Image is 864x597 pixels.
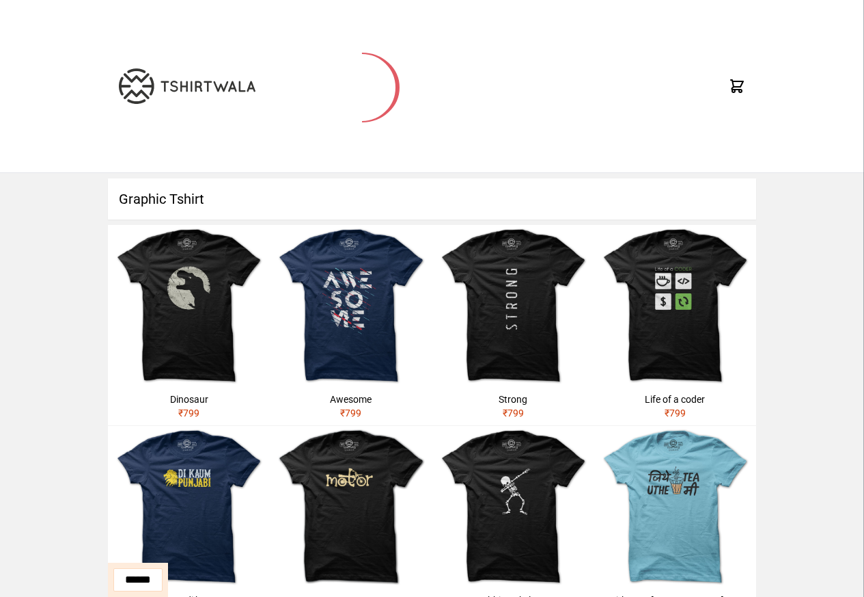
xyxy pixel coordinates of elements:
[432,225,594,387] img: strong.jpg
[108,225,270,387] img: dinosaur.jpg
[108,426,270,588] img: shera-di-kaum-punjabi-1.jpg
[438,393,589,406] div: Strong
[665,408,686,419] span: ₹ 799
[270,225,432,387] img: awesome.jpg
[600,393,751,406] div: Life of a coder
[594,225,756,425] a: Life of a coder₹799
[113,393,264,406] div: Dinosaur
[503,408,524,419] span: ₹ 799
[432,426,594,588] img: skeleton-dabbing.jpg
[270,225,432,425] a: Awesome₹799
[432,225,594,425] a: Strong₹799
[108,178,756,220] h1: Graphic Tshirt
[119,68,255,104] img: TW-LOGO-400-104.png
[178,408,199,419] span: ₹ 799
[594,225,756,387] img: life-of-a-coder.jpg
[270,426,432,588] img: motor.jpg
[594,426,756,588] img: jithe-tea-uthe-me.jpg
[108,225,270,425] a: Dinosaur₹799
[275,393,426,406] div: Awesome
[340,408,361,419] span: ₹ 799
